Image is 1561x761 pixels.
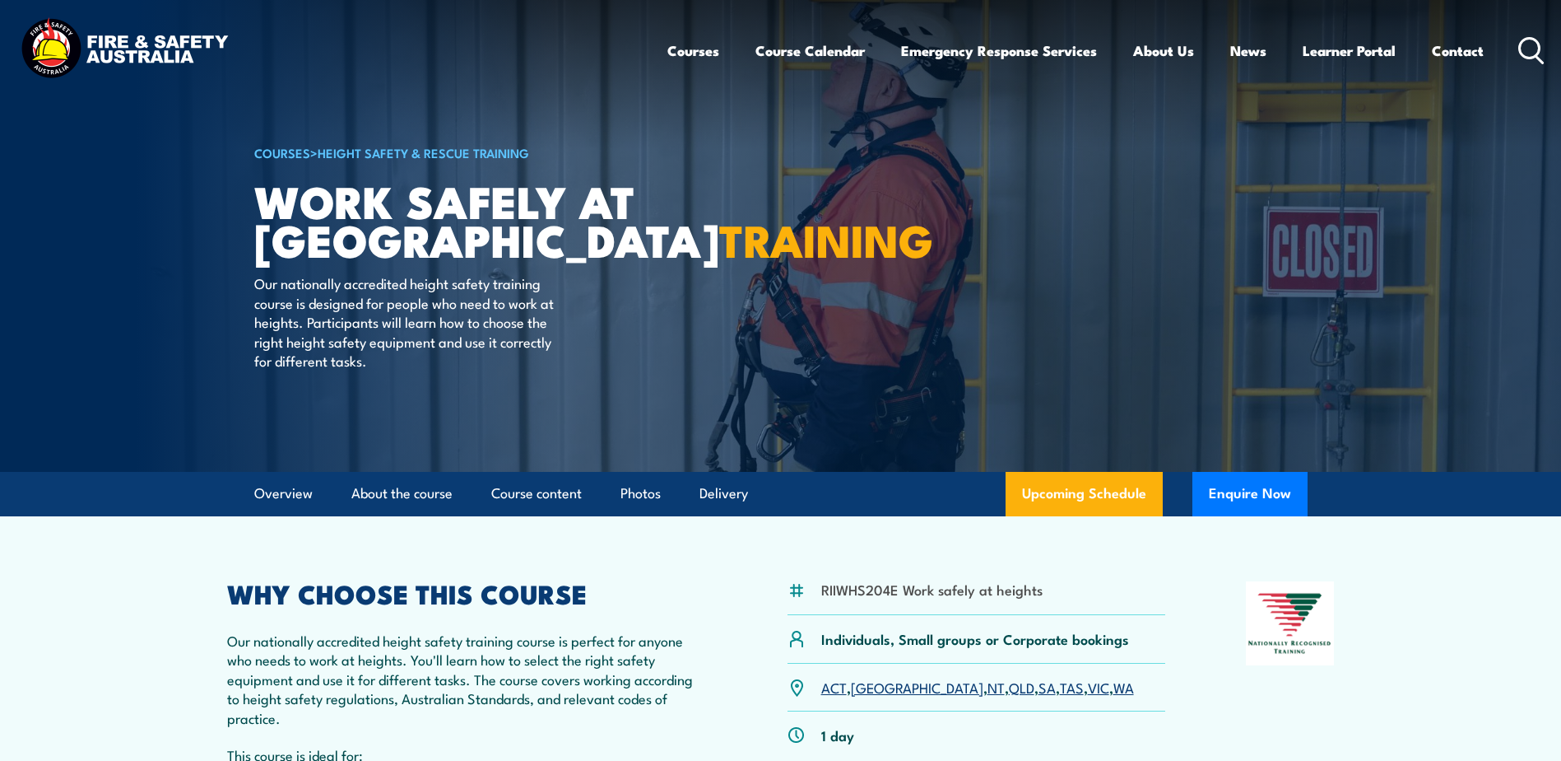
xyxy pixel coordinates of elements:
[699,472,748,516] a: Delivery
[719,204,933,273] strong: TRAINING
[1230,29,1266,72] a: News
[821,629,1129,648] p: Individuals, Small groups or Corporate bookings
[227,581,708,605] h2: WHY CHOOSE THIS COURSE
[1432,29,1484,72] a: Contact
[851,677,983,697] a: [GEOGRAPHIC_DATA]
[901,29,1097,72] a: Emergency Response Services
[1192,472,1308,516] button: Enquire Now
[620,472,661,516] a: Photos
[1009,677,1034,697] a: QLD
[821,677,847,697] a: ACT
[987,677,1005,697] a: NT
[254,143,310,161] a: COURSES
[254,142,661,162] h6: >
[667,29,719,72] a: Courses
[821,580,1043,599] li: RIIWHS204E Work safely at heights
[254,181,661,258] h1: Work Safely at [GEOGRAPHIC_DATA]
[351,472,453,516] a: About the course
[1133,29,1194,72] a: About Us
[1303,29,1396,72] a: Learner Portal
[1113,677,1134,697] a: WA
[755,29,865,72] a: Course Calendar
[821,726,854,745] p: 1 day
[318,143,529,161] a: Height Safety & Rescue Training
[1060,677,1084,697] a: TAS
[254,273,555,370] p: Our nationally accredited height safety training course is designed for people who need to work a...
[491,472,582,516] a: Course content
[821,678,1134,697] p: , , , , , , ,
[227,631,708,727] p: Our nationally accredited height safety training course is perfect for anyone who needs to work a...
[1088,677,1109,697] a: VIC
[1246,581,1335,665] img: Nationally Recognised Training logo.
[254,472,313,516] a: Overview
[1038,677,1056,697] a: SA
[1006,472,1163,516] a: Upcoming Schedule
